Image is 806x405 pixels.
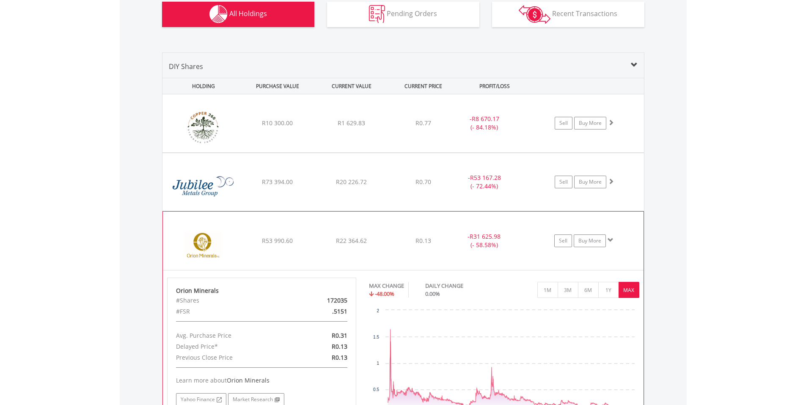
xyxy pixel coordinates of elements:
a: Sell [555,117,572,129]
button: Pending Orders [327,2,479,27]
text: 1 [377,361,379,366]
span: Pending Orders [387,9,437,18]
img: EQU.ZA.CPR.png [167,105,239,150]
span: R22 364.62 [336,237,367,245]
div: - (- 72.44%) [453,174,517,190]
div: DAILY CHANGE [425,282,493,290]
div: Avg. Purchase Price [170,330,292,341]
span: Recent Transactions [552,9,617,18]
div: Learn more about [176,376,348,385]
span: R8 670.17 [472,115,499,123]
span: Orion Minerals [227,376,270,384]
img: transactions-zar-wht.png [519,5,550,24]
span: DIY Shares [169,62,203,71]
a: Sell [555,176,572,188]
button: MAX [619,282,639,298]
span: All Holdings [229,9,267,18]
a: Buy More [574,176,606,188]
span: -48.00% [375,290,394,298]
span: R0.13 [332,353,347,361]
div: Previous Close Price [170,352,292,363]
div: 172035 [292,295,354,306]
div: CURRENT PRICE [389,78,457,94]
div: HOLDING [163,78,240,94]
span: R0.13 [415,237,431,245]
div: PURCHASE VALUE [242,78,314,94]
div: #FSR [170,306,292,317]
div: Orion Minerals [176,287,348,295]
span: R20 226.72 [336,178,367,186]
div: PROFIT/LOSS [459,78,531,94]
span: R0.31 [332,331,347,339]
img: holdings-wht.png [209,5,228,23]
button: 6M [578,282,599,298]
button: 1M [537,282,558,298]
div: CURRENT VALUE [316,78,388,94]
div: .5151 [292,306,354,317]
div: #Shares [170,295,292,306]
button: 3M [558,282,578,298]
img: EQU.ZA.JBL.png [167,164,239,209]
span: R53 167.28 [470,174,501,182]
text: 0.5 [373,387,379,392]
span: R73 394.00 [262,178,293,186]
button: 1Y [598,282,619,298]
text: 1.5 [373,335,379,339]
button: Recent Transactions [492,2,644,27]
img: pending_instructions-wht.png [369,5,385,23]
a: Buy More [574,234,606,247]
div: MAX CHANGE [369,282,404,290]
text: 2 [377,309,379,313]
span: R0.13 [332,342,347,350]
span: R0.77 [415,119,431,127]
img: EQU.ZA.ORN.png [167,222,240,268]
a: Sell [554,234,572,247]
span: 0.00% [425,290,440,298]
div: Delayed Price* [170,341,292,352]
button: All Holdings [162,2,314,27]
span: R10 300.00 [262,119,293,127]
span: R1 629.83 [338,119,365,127]
div: - (- 58.58%) [452,232,516,249]
span: R31 625.98 [470,232,501,240]
a: Buy More [574,117,606,129]
span: R0.70 [415,178,431,186]
span: R53 990.60 [262,237,293,245]
div: - (- 84.18%) [453,115,517,132]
